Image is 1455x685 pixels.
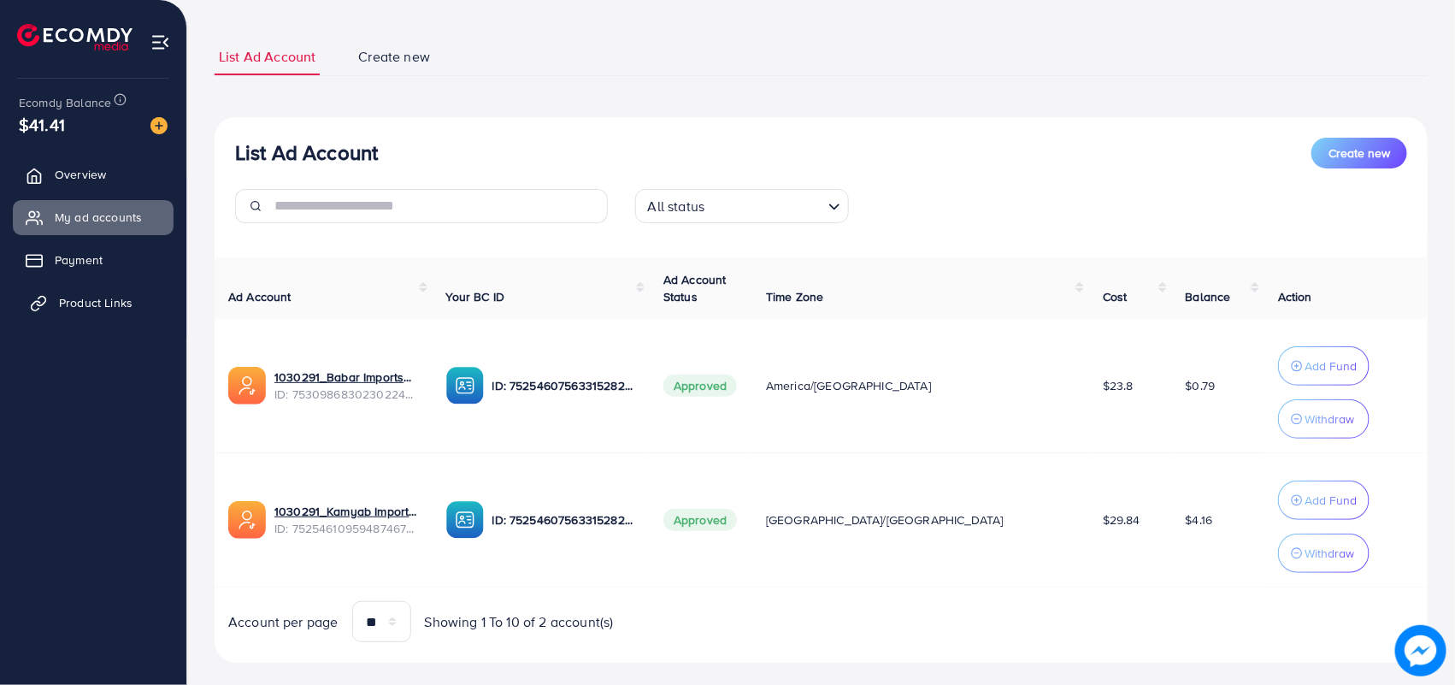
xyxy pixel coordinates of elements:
span: Balance [1186,288,1231,305]
div: <span class='underline'>1030291_Kamyab Imports_1752157964630</span></br>7525461095948746753 [274,503,419,538]
img: ic-ads-acc.e4c84228.svg [228,367,266,405]
span: Showing 1 To 10 of 2 account(s) [425,612,614,632]
span: $41.41 [19,112,65,137]
span: Time Zone [766,288,823,305]
a: My ad accounts [13,200,174,234]
p: ID: 7525460756331528209 [492,375,637,396]
a: 1030291_Kamyab Imports_1752157964630 [274,503,419,520]
span: Approved [663,375,737,397]
span: Create new [1328,145,1390,162]
span: Cost [1103,288,1128,305]
span: Product Links [59,294,133,311]
span: $23.8 [1103,377,1134,394]
span: Action [1278,288,1312,305]
a: Overview [13,157,174,192]
p: Withdraw [1305,409,1354,429]
span: Payment [55,251,103,269]
span: Create new [358,47,430,67]
span: $4.16 [1186,511,1213,529]
span: Ad Account [228,288,292,305]
span: America/[GEOGRAPHIC_DATA] [766,377,931,394]
p: ID: 7525460756331528209 [492,510,637,530]
span: $29.84 [1103,511,1140,529]
button: Add Fund [1278,346,1370,386]
span: Overview [55,166,106,183]
button: Create new [1311,138,1407,168]
span: Ecomdy Balance [19,94,111,111]
img: logo [17,24,133,50]
span: Account per page [228,612,339,632]
span: List Ad Account [219,47,315,67]
img: image [150,117,168,134]
span: ID: 7525461095948746753 [274,520,419,537]
p: Add Fund [1305,356,1357,376]
img: ic-ba-acc.ded83a64.svg [446,367,484,405]
span: $0.79 [1186,377,1216,394]
button: Withdraw [1278,399,1370,439]
button: Add Fund [1278,481,1370,520]
button: Withdraw [1278,534,1370,573]
a: Product Links [13,286,174,320]
div: Search for option [635,189,849,223]
div: <span class='underline'>1030291_Babar Imports_1753444527335</span></br>7530986830230224912 [274,369,419,404]
span: [GEOGRAPHIC_DATA]/[GEOGRAPHIC_DATA] [766,511,1004,529]
input: Search for option [710,191,821,219]
h3: List Ad Account [235,140,378,165]
span: ID: 7530986830230224912 [274,386,419,403]
img: menu [150,32,170,52]
img: image [1395,625,1446,676]
span: All status [645,194,709,219]
p: Withdraw [1305,543,1354,564]
a: 1030291_Babar Imports_1753444527335 [274,369,419,386]
span: Your BC ID [446,288,505,305]
img: ic-ba-acc.ded83a64.svg [446,501,484,539]
span: Ad Account Status [663,271,727,305]
a: Payment [13,243,174,277]
span: Approved [663,509,737,531]
img: ic-ads-acc.e4c84228.svg [228,501,266,539]
p: Add Fund [1305,490,1357,511]
span: My ad accounts [55,209,142,226]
